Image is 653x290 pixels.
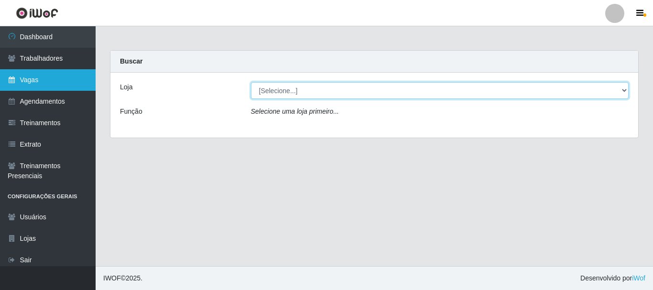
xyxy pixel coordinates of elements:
[16,7,58,19] img: CoreUI Logo
[580,273,645,283] span: Desenvolvido por
[251,107,339,115] i: Selecione uma loja primeiro...
[120,82,132,92] label: Loja
[103,274,121,282] span: IWOF
[120,57,142,65] strong: Buscar
[103,273,142,283] span: © 2025 .
[120,107,142,117] label: Função
[632,274,645,282] a: iWof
